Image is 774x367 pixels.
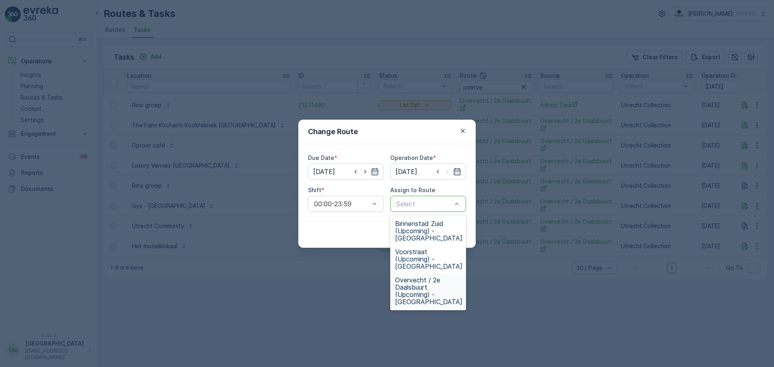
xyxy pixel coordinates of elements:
[390,164,466,180] input: dd/mm/yyyy
[390,154,433,161] label: Operation Date
[395,276,462,305] span: Overvecht / 2e Daalsbuurt (Upcoming) - [GEOGRAPHIC_DATA]
[396,199,452,209] p: Select
[390,187,435,193] label: Assign to Route
[395,220,462,242] span: Binnenstad Zuid (Upcoming) - [GEOGRAPHIC_DATA]
[308,187,321,193] label: Shift
[308,164,384,180] input: dd/mm/yyyy
[395,248,462,270] span: Voorstraat (Upcoming) - [GEOGRAPHIC_DATA]
[308,126,358,137] p: Change Route
[308,154,334,161] label: Due Date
